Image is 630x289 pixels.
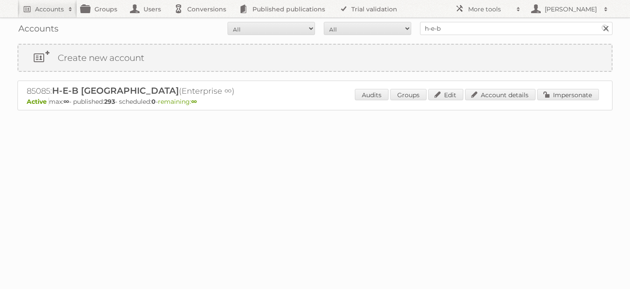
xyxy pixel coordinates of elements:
[428,89,463,100] a: Edit
[35,5,64,14] h2: Accounts
[27,85,333,97] h2: 85085: (Enterprise ∞)
[104,98,115,106] strong: 293
[52,85,179,96] span: H-E-B [GEOGRAPHIC_DATA]
[355,89,388,100] a: Audits
[151,98,156,106] strong: 0
[63,98,69,106] strong: ∞
[27,98,49,106] span: Active
[390,89,427,100] a: Groups
[27,98,603,106] p: max: - published: - scheduled: -
[542,5,599,14] h2: [PERSON_NAME]
[537,89,599,100] a: Impersonate
[18,45,612,71] a: Create new account
[465,89,535,100] a: Account details
[599,22,612,35] input: Search
[158,98,197,106] span: remaining:
[191,98,197,106] strong: ∞
[468,5,512,14] h2: More tools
